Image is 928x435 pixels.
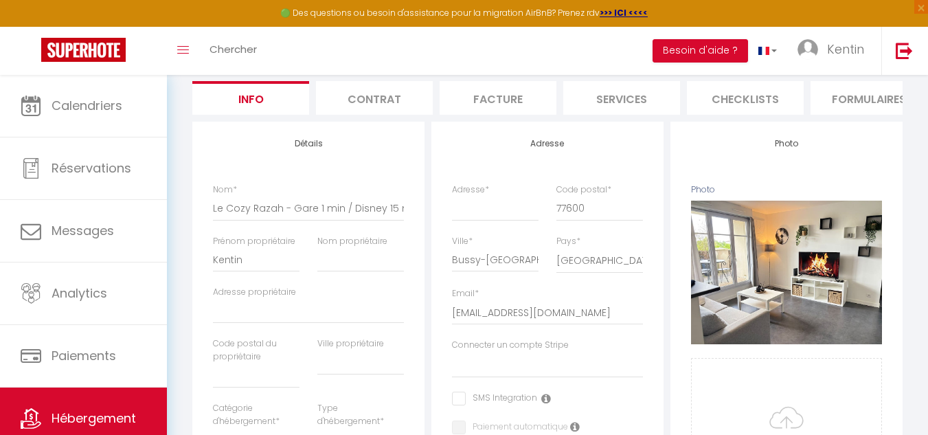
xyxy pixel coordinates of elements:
[691,139,882,148] h4: Photo
[896,42,913,59] img: logout
[52,159,131,177] span: Réservations
[452,183,489,197] label: Adresse
[52,347,116,364] span: Paiements
[213,402,299,428] label: Catégorie d'hébergement
[213,183,237,197] label: Nom
[317,235,387,248] label: Nom propriétaire
[787,27,881,75] a: ... Kentin
[556,235,580,248] label: Pays
[41,38,126,62] img: Super Booking
[811,81,927,115] li: Formulaires
[440,81,556,115] li: Facture
[52,97,122,114] span: Calendriers
[317,402,404,428] label: Type d'hébergement
[452,139,643,148] h4: Adresse
[316,81,433,115] li: Contrat
[213,235,295,248] label: Prénom propriétaire
[213,337,299,364] label: Code postal du propriétaire
[452,339,569,352] label: Connecter un compte Stripe
[52,222,114,239] span: Messages
[192,81,309,115] li: Info
[563,81,680,115] li: Services
[687,81,804,115] li: Checklists
[797,39,818,60] img: ...
[691,183,715,197] label: Photo
[213,139,404,148] h4: Détails
[452,235,473,248] label: Ville
[827,41,864,58] span: Kentin
[52,285,107,302] span: Analytics
[653,39,748,63] button: Besoin d'aide ?
[210,42,257,56] span: Chercher
[199,27,267,75] a: Chercher
[452,287,479,300] label: Email
[600,7,648,19] a: >>> ICI <<<<
[213,286,296,299] label: Adresse propriétaire
[317,337,384,350] label: Ville propriétaire
[556,183,611,197] label: Code postal
[52,410,136,427] span: Hébergement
